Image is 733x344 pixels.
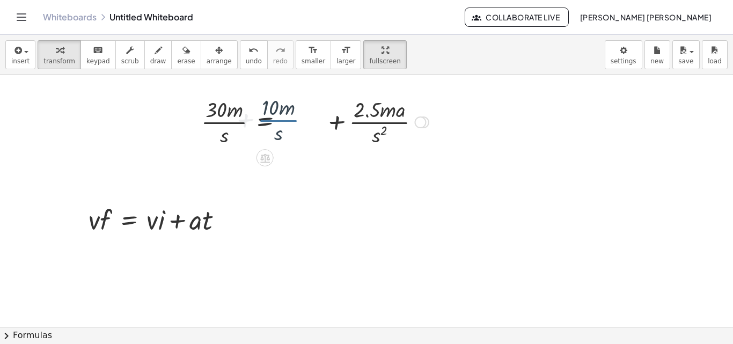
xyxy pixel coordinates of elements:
[5,40,35,69] button: insert
[465,8,569,27] button: Collaborate Live
[644,40,670,69] button: new
[43,12,97,23] a: Whiteboards
[650,57,664,65] span: new
[207,57,232,65] span: arrange
[580,12,712,22] span: [PERSON_NAME] [PERSON_NAME]
[331,40,361,69] button: format_sizelarger
[93,44,103,57] i: keyboard
[43,57,75,65] span: transform
[171,40,201,69] button: erase
[308,44,318,57] i: format_size
[177,57,195,65] span: erase
[302,57,325,65] span: smaller
[246,57,262,65] span: undo
[267,40,294,69] button: redoredo
[611,57,636,65] span: settings
[708,57,722,65] span: load
[571,8,720,27] button: [PERSON_NAME] [PERSON_NAME]
[248,44,259,57] i: undo
[121,57,139,65] span: scrub
[150,57,166,65] span: draw
[341,44,351,57] i: format_size
[80,40,116,69] button: keyboardkeypad
[273,57,288,65] span: redo
[363,40,406,69] button: fullscreen
[86,57,110,65] span: keypad
[201,40,238,69] button: arrange
[336,57,355,65] span: larger
[115,40,145,69] button: scrub
[369,57,400,65] span: fullscreen
[678,57,693,65] span: save
[13,9,30,26] button: Toggle navigation
[296,40,331,69] button: format_sizesmaller
[144,40,172,69] button: draw
[702,40,728,69] button: load
[275,44,285,57] i: redo
[474,12,560,22] span: Collaborate Live
[605,40,642,69] button: settings
[240,40,268,69] button: undoundo
[38,40,81,69] button: transform
[672,40,700,69] button: save
[11,57,30,65] span: insert
[256,149,274,166] div: Apply the same math to both sides of the equation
